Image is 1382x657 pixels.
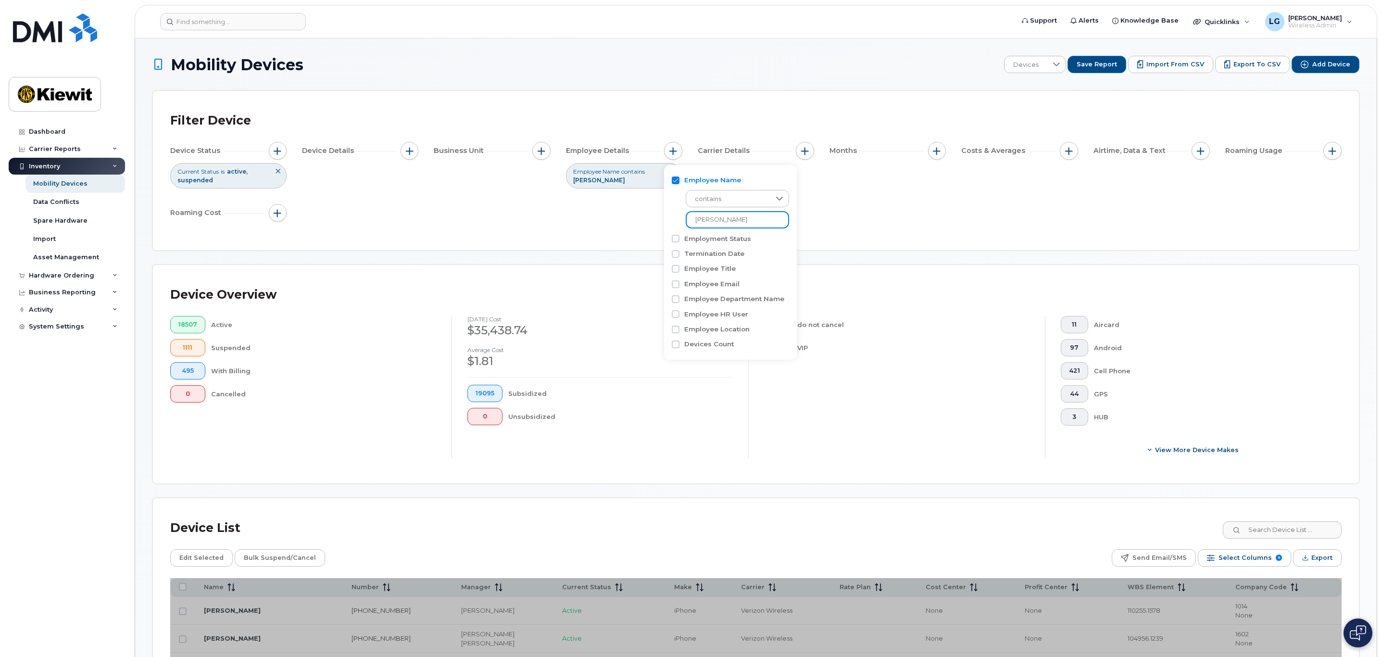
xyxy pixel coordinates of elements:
[1225,146,1285,156] span: Roaming Usage
[171,56,303,73] span: Mobility Devices
[1094,408,1327,426] div: HUB
[684,176,741,185] label: Employee Name
[1061,339,1088,356] button: 97
[476,390,494,397] span: 19095
[170,516,240,541] div: Device List
[684,249,744,258] label: Termination Date
[1233,60,1281,69] span: Export to CSV
[1112,549,1196,567] button: Send Email/SMS
[170,362,205,379] button: 495
[170,282,276,307] div: Device Overview
[170,146,223,156] span: Device Status
[684,294,784,303] label: Employee Department Name
[1215,56,1290,73] button: Export to CSV
[434,146,487,156] span: Business Unit
[1276,555,1282,561] span: 9
[829,146,860,156] span: Months
[621,167,645,176] span: contains
[235,549,325,567] button: Bulk Suspend/Cancel
[684,234,751,243] label: Employment Status
[211,316,437,333] div: Active
[467,353,733,369] div: $1.81
[1061,385,1088,403] button: 44
[221,167,225,176] span: is
[227,168,248,175] span: active
[170,385,205,403] button: 0
[178,344,197,352] span: 1111
[170,316,205,333] button: 18507
[684,325,750,334] label: Employee Location
[686,211,789,228] input: Enter Value
[573,167,619,176] span: Employee Name
[177,177,213,184] span: suspended
[1132,551,1187,565] span: Send Email/SMS
[302,146,357,156] span: Device Details
[1094,385,1327,403] div: GPS
[476,413,494,420] span: 0
[1094,316,1327,333] div: Aircard
[1292,56,1359,73] button: Add Device
[684,310,748,319] label: Employee HR User
[1093,146,1168,156] span: Airtime, Data & Text
[698,146,753,156] span: Carrier Details
[244,551,316,565] span: Bulk Suspend/Cancel
[177,167,219,176] span: Current Status
[1146,60,1204,69] span: Import from CSV
[1069,390,1080,398] span: 44
[170,549,233,567] button: Edit Selected
[467,408,503,425] button: 0
[211,362,437,379] div: With Billing
[1069,321,1080,328] span: 11
[211,339,437,356] div: Suspended
[178,367,197,375] span: 495
[686,190,770,208] span: contains
[1311,551,1332,565] span: Export
[684,264,736,273] label: Employee Title
[1219,551,1272,565] span: Select Columns
[1068,56,1126,73] button: Save Report
[467,316,733,322] h4: [DATE] cost
[961,146,1028,156] span: Costs & Averages
[684,340,734,349] label: Devices Count
[1061,362,1088,379] button: 421
[797,316,1030,333] div: do not cancel
[1061,316,1088,333] button: 11
[1069,413,1080,421] span: 3
[1094,362,1327,379] div: Cell Phone
[170,108,251,133] div: Filter Device
[178,321,197,328] span: 18507
[467,385,503,402] button: 19095
[179,551,224,565] span: Edit Selected
[170,339,205,356] button: 1111
[1061,408,1088,426] button: 3
[1155,445,1239,455] span: View More Device Makes
[467,322,733,339] div: $35,438.74
[1094,339,1327,356] div: Android
[508,408,733,425] div: Unsubsidized
[211,385,437,403] div: Cancelled
[1198,549,1291,567] button: Select Columns 9
[1069,367,1080,375] span: 421
[508,385,733,402] div: Subsidized
[467,347,733,353] h4: Average cost
[1293,549,1342,567] button: Export
[573,177,625,184] span: [PERSON_NAME]
[170,208,224,218] span: Roaming Cost
[1077,60,1117,69] span: Save Report
[797,339,1030,356] div: VIP
[1312,60,1350,69] span: Add Device
[178,390,197,398] span: 0
[684,279,740,289] label: Employee Email
[1005,56,1047,74] span: Devices
[1061,441,1326,458] button: View More Device Makes
[1128,56,1213,73] button: Import from CSV
[566,146,632,156] span: Employee Details
[1350,625,1366,641] img: Open chat
[1069,344,1080,352] span: 97
[1223,521,1342,539] input: Search Device List ...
